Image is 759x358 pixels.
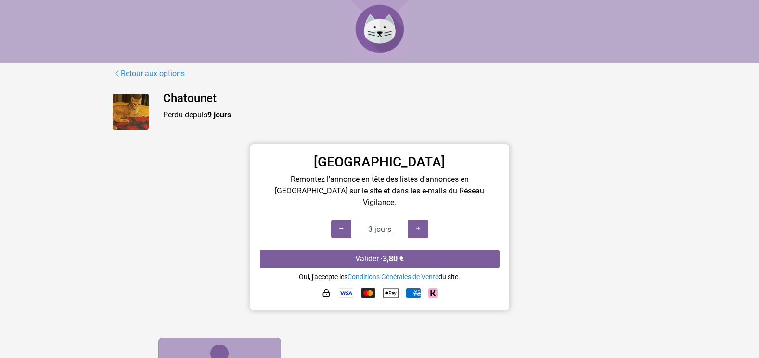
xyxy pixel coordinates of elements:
[383,254,404,263] strong: 3,80 €
[260,174,500,208] p: Remontez l'annonce en tête des listes d'annonces en [GEOGRAPHIC_DATA] sur le site et dans les e-m...
[406,288,421,298] img: American Express
[361,288,375,298] img: Mastercard
[299,273,460,281] small: Oui, j'accepte les du site.
[113,67,185,80] a: Retour aux options
[322,288,331,298] img: HTTPS : paiement sécurisé
[347,273,438,281] a: Conditions Générales de Vente
[260,250,500,268] button: Valider ·3,80 €
[163,109,647,121] p: Perdu depuis
[163,91,647,105] h4: Chatounet
[428,288,438,298] img: Klarna
[339,288,353,298] img: Visa
[260,154,500,170] h3: [GEOGRAPHIC_DATA]
[383,285,399,301] img: Apple Pay
[207,110,231,119] strong: 9 jours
